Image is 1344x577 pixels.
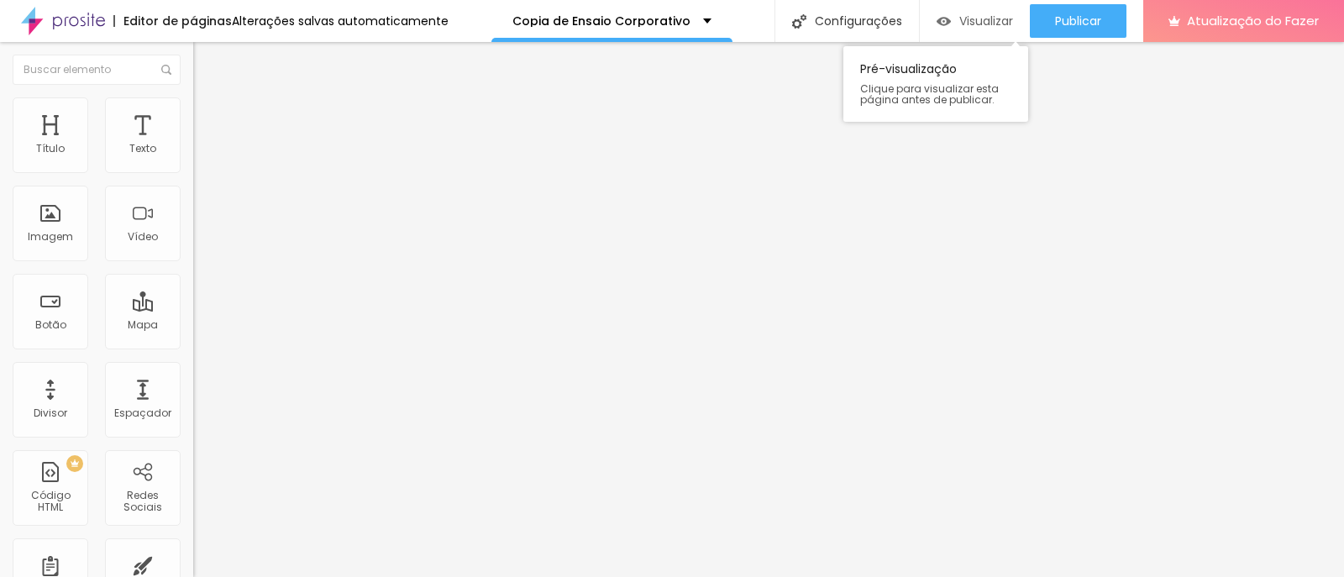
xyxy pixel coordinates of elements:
[193,42,1344,577] iframe: Editor
[28,229,73,244] font: Imagem
[161,65,171,75] img: Ícone
[512,13,690,29] font: Copia de Ensaio Corporativo
[860,60,957,77] font: Pré-visualização
[123,488,162,514] font: Redes Sociais
[36,141,65,155] font: Título
[13,55,181,85] input: Buscar elemento
[232,13,449,29] font: Alterações salvas automaticamente
[860,81,999,107] font: Clique para visualizar esta página antes de publicar.
[920,4,1030,38] button: Visualizar
[129,141,156,155] font: Texto
[114,406,171,420] font: Espaçador
[815,13,902,29] font: Configurações
[123,13,232,29] font: Editor de páginas
[34,406,67,420] font: Divisor
[937,14,951,29] img: view-1.svg
[128,229,158,244] font: Vídeo
[959,13,1013,29] font: Visualizar
[128,317,158,332] font: Mapa
[35,317,66,332] font: Botão
[31,488,71,514] font: Código HTML
[1187,12,1319,29] font: Atualização do Fazer
[1030,4,1126,38] button: Publicar
[1055,13,1101,29] font: Publicar
[792,14,806,29] img: Ícone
